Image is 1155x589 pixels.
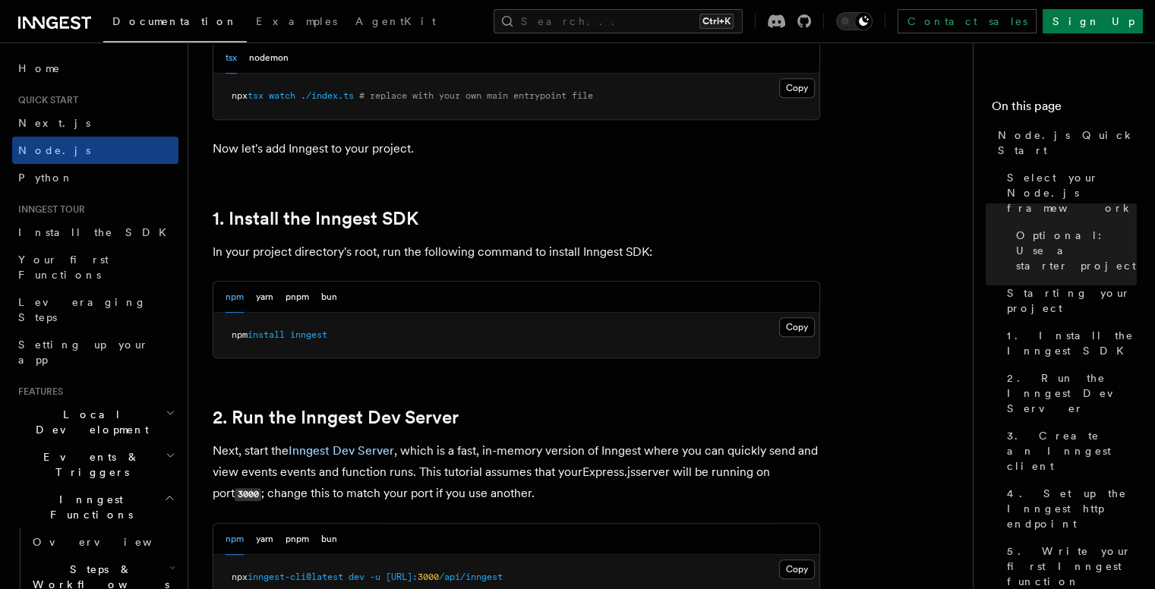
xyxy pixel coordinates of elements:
span: 1. Install the Inngest SDK [1007,328,1137,358]
button: yarn [256,524,273,555]
a: Overview [27,528,178,556]
span: npx [232,572,248,582]
a: Setting up your app [12,331,178,373]
button: Copy [779,559,815,579]
button: Local Development [12,401,178,443]
a: Inngest Dev Server [289,443,394,458]
span: watch [269,90,295,101]
span: -u [370,572,380,582]
a: Node.js [12,137,178,164]
button: Copy [779,78,815,98]
a: Python [12,164,178,191]
span: Optional: Use a starter project [1016,228,1137,273]
a: 3. Create an Inngest client [1001,422,1137,480]
span: 4. Set up the Inngest http endpoint [1007,486,1137,531]
code: 3000 [235,488,261,501]
p: Next, start the , which is a fast, in-memory version of Inngest where you can quickly send and vi... [213,440,820,505]
a: Your first Functions [12,246,178,288]
span: Node.js Quick Start [998,128,1137,158]
span: [URL]: [386,572,418,582]
span: Examples [256,15,337,27]
a: 2. Run the Inngest Dev Server [1001,364,1137,422]
button: yarn [256,282,273,313]
span: Your first Functions [18,254,109,281]
a: AgentKit [346,5,445,41]
a: Select your Node.js framework [1001,164,1137,222]
span: AgentKit [355,15,436,27]
span: 2. Run the Inngest Dev Server [1007,370,1137,416]
span: Next.js [18,117,90,129]
a: Sign Up [1043,9,1143,33]
p: In your project directory's root, run the following command to install Inngest SDK: [213,241,820,263]
span: 3. Create an Inngest client [1007,428,1137,474]
span: Home [18,61,61,76]
a: Optional: Use a starter project [1010,222,1137,279]
p: Now let's add Inngest to your project. [213,138,820,159]
button: Events & Triggers [12,443,178,486]
button: tsx [226,43,237,74]
span: Quick start [12,94,78,106]
a: Next.js [12,109,178,137]
span: /api/inngest [439,572,503,582]
span: tsx [248,90,264,101]
button: Toggle dark mode [836,12,873,30]
span: 3000 [418,572,439,582]
button: npm [226,524,244,555]
a: 2. Run the Inngest Dev Server [213,407,459,428]
span: ./index.ts [301,90,354,101]
span: 5. Write your first Inngest function [1007,543,1137,589]
span: Starting your project [1007,285,1137,316]
a: Starting your project [1001,279,1137,322]
a: Documentation [103,5,247,43]
button: bun [321,524,337,555]
span: Node.js [18,144,90,156]
button: bun [321,282,337,313]
span: inngest [290,329,327,340]
a: Examples [247,5,346,41]
span: install [248,329,285,340]
span: Inngest Functions [12,492,164,522]
a: Leveraging Steps [12,288,178,331]
span: inngest-cli@latest [248,572,343,582]
span: Python [18,172,74,184]
button: Search...Ctrl+K [494,9,743,33]
span: npx [232,90,248,101]
a: 4. Set up the Inngest http endpoint [1001,480,1137,537]
button: npm [226,282,244,313]
span: dev [349,572,364,582]
button: pnpm [286,524,309,555]
button: Copy [779,317,815,337]
a: 1. Install the Inngest SDK [213,208,418,229]
kbd: Ctrl+K [699,14,734,29]
span: Inngest tour [12,203,85,216]
span: Select your Node.js framework [1007,170,1137,216]
span: npm [232,329,248,340]
button: pnpm [286,282,309,313]
a: 1. Install the Inngest SDK [1001,322,1137,364]
h4: On this page [992,97,1137,121]
a: Contact sales [898,9,1037,33]
span: Documentation [112,15,238,27]
span: Setting up your app [18,339,149,366]
a: Install the SDK [12,219,178,246]
span: Install the SDK [18,226,175,238]
span: Local Development [12,407,166,437]
button: nodemon [249,43,289,74]
span: Leveraging Steps [18,296,147,323]
span: # replace with your own main entrypoint file [359,90,593,101]
span: Features [12,386,63,398]
button: Inngest Functions [12,486,178,528]
a: Node.js Quick Start [992,121,1137,164]
span: Overview [33,536,189,548]
a: Home [12,55,178,82]
span: Events & Triggers [12,449,166,480]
